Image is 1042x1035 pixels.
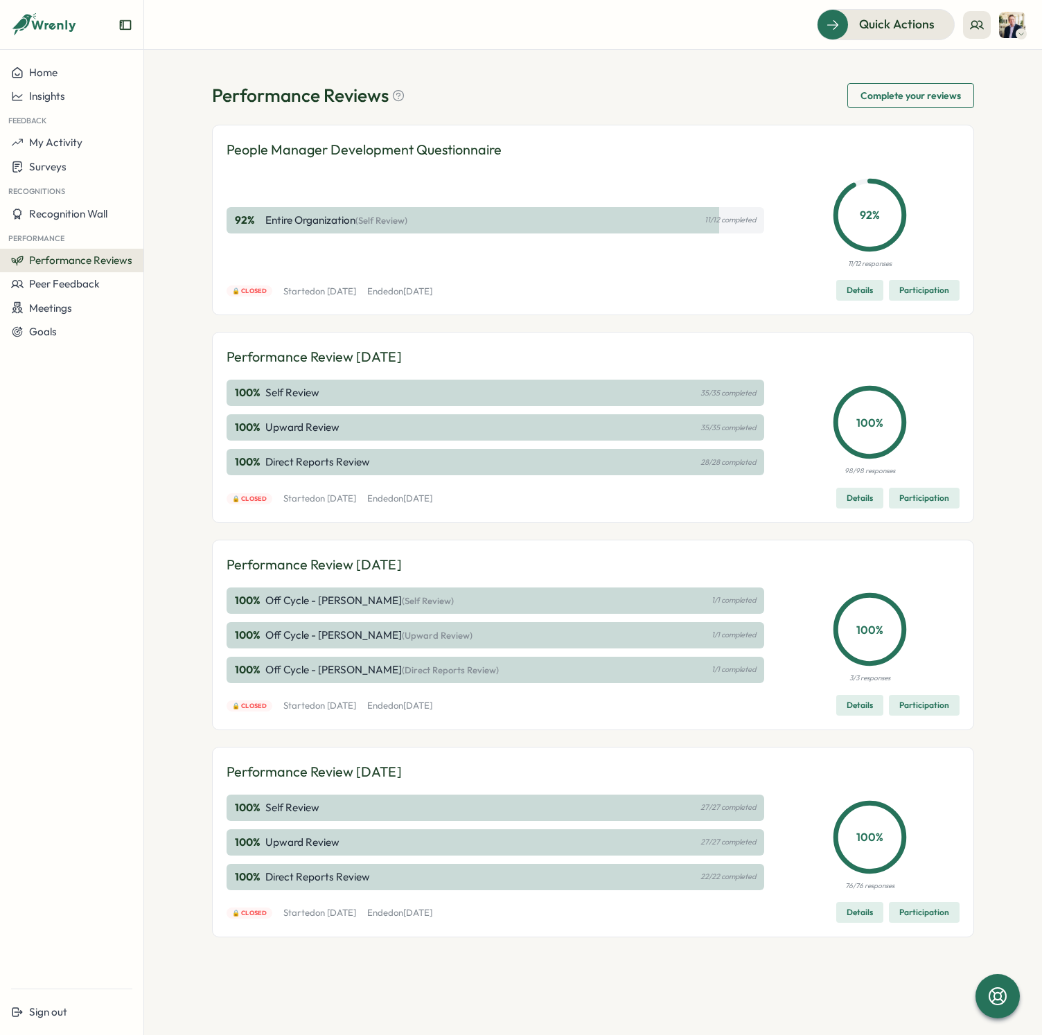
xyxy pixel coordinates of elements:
[283,907,356,919] p: Started on [DATE]
[29,89,65,103] span: Insights
[265,662,499,678] p: Off Cycle - [PERSON_NAME]
[235,420,263,435] p: 100 %
[847,83,974,108] button: Complete your reviews
[848,258,892,269] p: 11/12 responses
[29,207,107,220] span: Recognition Wall
[860,84,961,107] span: Complete your reviews
[118,18,132,32] button: Expand sidebar
[817,9,955,39] button: Quick Actions
[29,136,82,149] span: My Activity
[29,301,72,315] span: Meetings
[232,494,267,504] span: 🔒 Closed
[232,701,267,711] span: 🔒 Closed
[265,420,339,435] p: Upward Review
[836,206,903,224] p: 92 %
[367,700,432,712] p: Ended on [DATE]
[847,488,873,508] span: Details
[889,280,960,301] button: Participation
[402,630,473,641] span: (Upward Review)
[700,423,756,432] p: 35/35 completed
[836,414,903,431] p: 100 %
[845,881,894,892] p: 76/76 responses
[235,213,263,228] p: 92 %
[232,286,267,296] span: 🔒 Closed
[836,280,883,301] button: Details
[367,285,432,298] p: Ended on [DATE]
[265,593,454,608] p: Off Cycle - [PERSON_NAME]
[212,83,405,107] h1: Performance Reviews
[283,493,356,505] p: Started on [DATE]
[889,695,960,716] button: Participation
[355,215,407,226] span: (Self Review)
[29,277,100,290] span: Peer Feedback
[232,908,267,918] span: 🔒 Closed
[700,838,756,847] p: 27/27 completed
[402,664,499,675] span: (Direct Reports Review)
[235,628,263,643] p: 100 %
[836,621,903,638] p: 100 %
[265,800,319,815] p: Self Review
[836,695,883,716] button: Details
[283,700,356,712] p: Started on [DATE]
[29,1005,67,1018] span: Sign out
[712,630,756,639] p: 1/1 completed
[29,66,58,79] span: Home
[227,761,402,783] p: Performance Review [DATE]
[859,15,935,33] span: Quick Actions
[700,389,756,398] p: 35/35 completed
[227,139,502,161] p: People Manager Development Questionnaire
[235,454,263,470] p: 100 %
[265,385,319,400] p: Self Review
[849,673,890,684] p: 3/3 responses
[227,346,402,368] p: Performance Review [DATE]
[265,628,473,643] p: Off Cycle - [PERSON_NAME]
[899,903,949,922] span: Participation
[899,696,949,715] span: Participation
[29,160,67,173] span: Surveys
[712,596,756,605] p: 1/1 completed
[265,869,370,885] p: Direct Reports Review
[227,554,402,576] p: Performance Review [DATE]
[889,902,960,923] button: Participation
[836,902,883,923] button: Details
[845,466,895,477] p: 98/98 responses
[235,835,263,850] p: 100 %
[265,213,407,228] p: Entire Organization
[402,595,454,606] span: (Self Review)
[235,662,263,678] p: 100 %
[847,281,873,300] span: Details
[235,385,263,400] p: 100 %
[29,254,132,267] span: Performance Reviews
[235,869,263,885] p: 100 %
[700,803,756,812] p: 27/27 completed
[847,903,873,922] span: Details
[705,215,756,224] p: 11/12 completed
[235,593,263,608] p: 100 %
[889,488,960,508] button: Participation
[367,907,432,919] p: Ended on [DATE]
[899,488,949,508] span: Participation
[999,12,1025,38] img: Martyn Fagg
[899,281,949,300] span: Participation
[265,454,370,470] p: Direct Reports Review
[847,696,873,715] span: Details
[836,488,883,508] button: Details
[265,835,339,850] p: Upward Review
[700,458,756,467] p: 28/28 completed
[836,829,903,846] p: 100 %
[700,872,756,881] p: 22/22 completed
[712,665,756,674] p: 1/1 completed
[235,800,263,815] p: 100 %
[367,493,432,505] p: Ended on [DATE]
[283,285,356,298] p: Started on [DATE]
[29,325,57,338] span: Goals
